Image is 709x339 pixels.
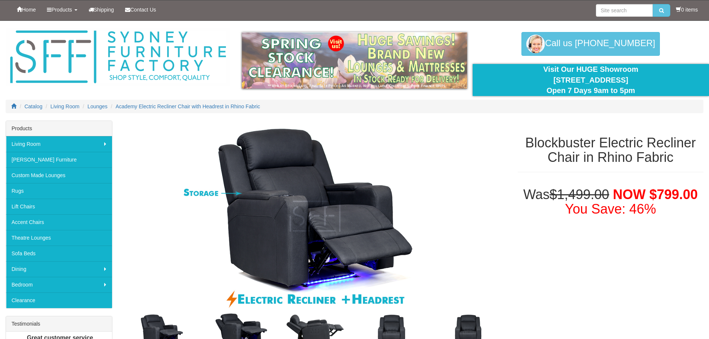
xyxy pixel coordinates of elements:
input: Site search [596,4,653,17]
a: Lounges [87,103,108,109]
a: Dining [6,261,112,277]
a: Lift Chairs [6,199,112,214]
span: Products [51,7,72,13]
a: Catalog [25,103,42,109]
a: Bedroom [6,277,112,292]
a: Shipping [83,0,120,19]
a: Accent Chairs [6,214,112,230]
h1: Blockbuster Electric Recliner Chair in Rhino Fabric [518,135,703,165]
img: spring-sale.gif [242,32,467,89]
li: 0 items [676,6,698,13]
a: Products [41,0,83,19]
a: Theatre Lounges [6,230,112,246]
a: Academy Electric Recliner Chair with Headrest in Rhino Fabric [116,103,260,109]
img: Sydney Furniture Factory [6,28,230,86]
a: Sofa Beds [6,246,112,261]
font: You Save: 46% [565,201,656,217]
span: NOW $799.00 [613,187,698,202]
span: Shipping [94,7,114,13]
a: Living Room [51,103,80,109]
del: $1,499.00 [550,187,609,202]
span: Contact Us [130,7,156,13]
a: Home [11,0,41,19]
a: [PERSON_NAME] Furniture [6,152,112,167]
a: Contact Us [119,0,162,19]
div: Testimonials [6,316,112,332]
a: Clearance [6,292,112,308]
h1: Was [518,187,703,217]
div: Visit Our HUGE Showroom [STREET_ADDRESS] Open 7 Days 9am to 5pm [478,64,703,96]
a: Custom Made Lounges [6,167,112,183]
a: Living Room [6,136,112,152]
div: Products [6,121,112,136]
a: Rugs [6,183,112,199]
span: Home [22,7,36,13]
